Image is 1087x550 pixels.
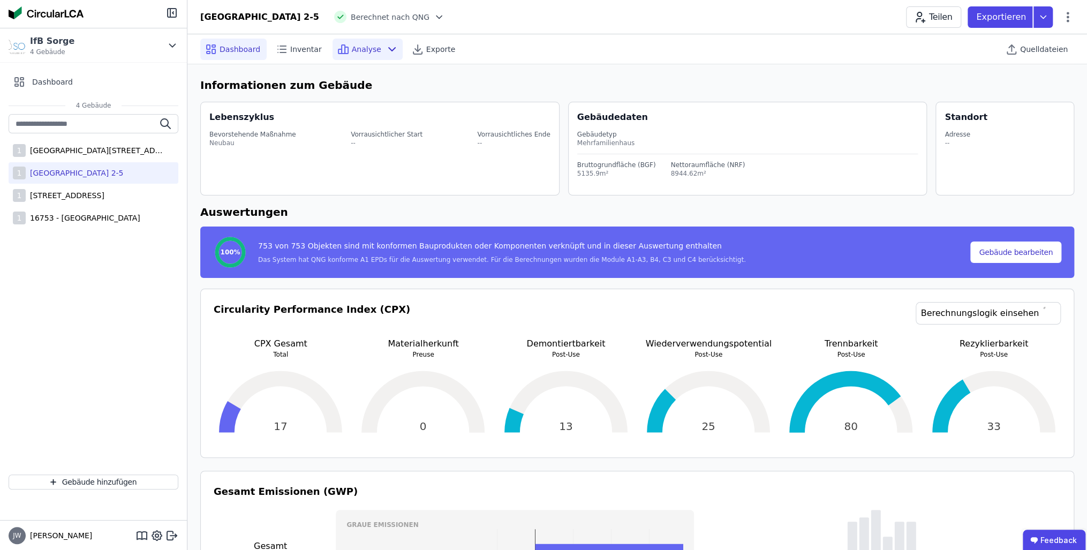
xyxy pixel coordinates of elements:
[577,161,656,169] div: Bruttogrundfläche (BGF)
[30,35,74,48] div: IfB Sorge
[927,337,1061,350] p: Rezyklierbarkeit
[9,474,178,489] button: Gebäude hinzufügen
[499,337,633,350] p: Demontiertbarkeit
[916,302,1061,325] a: Berechnungslogik einsehen
[670,161,745,169] div: Nettoraumfläche (NRF)
[356,337,490,350] p: Materialherkunft
[577,139,918,147] div: Mehrfamilienhaus
[927,350,1061,359] p: Post-Use
[641,350,775,359] p: Post-Use
[499,350,633,359] p: Post-Use
[209,139,296,147] div: Neubau
[641,337,775,350] p: Wiederverwendungspotential
[26,213,140,223] div: 16753 - [GEOGRAPHIC_DATA]
[220,44,260,55] span: Dashboard
[26,145,165,156] div: [GEOGRAPHIC_DATA][STREET_ADDRESS]
[220,248,240,257] span: 100%
[426,44,455,55] span: Exporte
[351,12,429,22] span: Berechnet nach QNG
[945,111,987,124] div: Standort
[200,204,1074,220] h6: Auswertungen
[209,111,274,124] div: Lebenszyklus
[577,169,656,178] div: 5135.9m²
[351,139,422,147] div: --
[200,77,1074,93] h6: Informationen zum Gebäude
[214,337,348,350] p: CPX Gesamt
[346,521,683,529] h3: Graue Emissionen
[1020,44,1068,55] span: Quelldateien
[9,6,84,19] img: Concular
[784,337,918,350] p: Trennbarkeit
[26,168,123,178] div: [GEOGRAPHIC_DATA] 2-5
[356,350,490,359] p: Preuse
[9,37,26,54] img: IfB Sorge
[258,255,746,264] div: Das System hat QNG konforme A1 EPDs für die Auswertung verwendet. Für die Berechnungen wurden die...
[945,139,970,147] div: --
[906,6,961,28] button: Teilen
[32,77,73,87] span: Dashboard
[13,532,21,539] span: JW
[13,189,26,202] div: 1
[351,130,422,139] div: Vorrausichtlicher Start
[214,302,410,337] h3: Circularity Performance Index (CPX)
[976,11,1028,24] p: Exportieren
[13,212,26,224] div: 1
[26,530,92,541] span: [PERSON_NAME]
[477,139,550,147] div: --
[577,130,918,139] div: Gebäudetyp
[26,190,104,201] div: [STREET_ADDRESS]
[784,350,918,359] p: Post-Use
[290,44,322,55] span: Inventar
[577,111,927,124] div: Gebäudedaten
[214,350,348,359] p: Total
[945,130,970,139] div: Adresse
[65,101,122,110] span: 4 Gebäude
[352,44,381,55] span: Analyse
[670,169,745,178] div: 8944.62m²
[209,130,296,139] div: Bevorstehende Maßnahme
[13,144,26,157] div: 1
[13,167,26,179] div: 1
[214,484,1061,499] h3: Gesamt Emissionen (GWP)
[258,240,746,255] div: 753 von 753 Objekten sind mit konformen Bauprodukten oder Komponenten verknüpft und in dieser Aus...
[200,11,319,24] div: [GEOGRAPHIC_DATA] 2-5
[970,242,1061,263] button: Gebäude bearbeiten
[477,130,550,139] div: Vorrausichtliches Ende
[30,48,74,56] span: 4 Gebäude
